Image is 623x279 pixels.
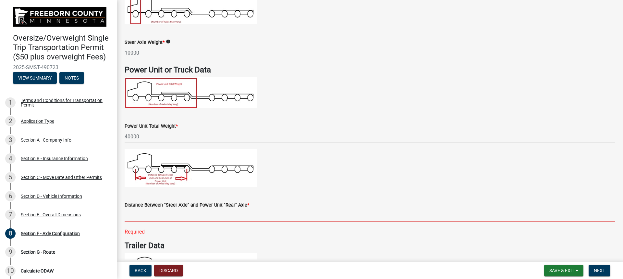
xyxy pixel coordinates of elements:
[21,269,54,273] div: Calculate ODAW
[21,156,88,161] div: Section B - Insurance Information
[21,194,82,198] div: Section D - Vehicle Information
[5,116,16,126] div: 2
[125,241,165,250] strong: Trailer Data
[13,72,57,84] button: View Summary
[59,76,84,81] wm-modal-confirm: Notes
[125,40,165,45] label: Steer Axle Weight
[166,39,170,44] i: info
[5,135,16,145] div: 3
[125,124,178,129] label: Power Unit Total Weight
[21,231,80,236] div: Section F - Axle Configuration
[21,98,106,107] div: Terms and Conditions for Transportation Permit
[13,76,57,81] wm-modal-confirm: Summary
[21,250,55,254] div: Section G - Route
[589,265,610,276] button: Next
[5,266,16,276] div: 10
[21,212,81,217] div: Section E - Overall Dimensions
[21,138,71,142] div: Section A - Company Info
[13,33,112,61] h4: Oversize/Overweight Single Trip Transportation Permit ($50 plus overweight Fees)
[125,203,249,208] label: Distance Between "Steer Axle" and Power Unit "Rear" Axle
[5,153,16,164] div: 4
[549,268,574,273] span: Save & Exit
[5,191,16,201] div: 6
[5,172,16,183] div: 5
[5,228,16,239] div: 8
[594,268,605,273] span: Next
[135,268,146,273] span: Back
[5,97,16,108] div: 1
[21,175,102,180] div: Section C - Move Date and Other Permits
[544,265,583,276] button: Save & Exit
[154,265,183,276] button: Discard
[125,77,257,108] img: TowVehicleWght_d0170780-35b6-43c7-836e-624e150ce14b.jpg
[125,149,257,187] img: Distance1_bde52ca8-a0dd-495e-83cb-78e9c43d7f41.jpg
[5,209,16,220] div: 7
[13,64,104,70] span: 2025-SMST-490723
[129,265,152,276] button: Back
[125,65,211,74] strong: Power Unit or Truck Data
[13,7,106,27] img: Freeborn County, Minnesota
[59,72,84,84] button: Notes
[5,247,16,257] div: 9
[21,119,54,123] div: Application Type
[125,228,615,236] div: Required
